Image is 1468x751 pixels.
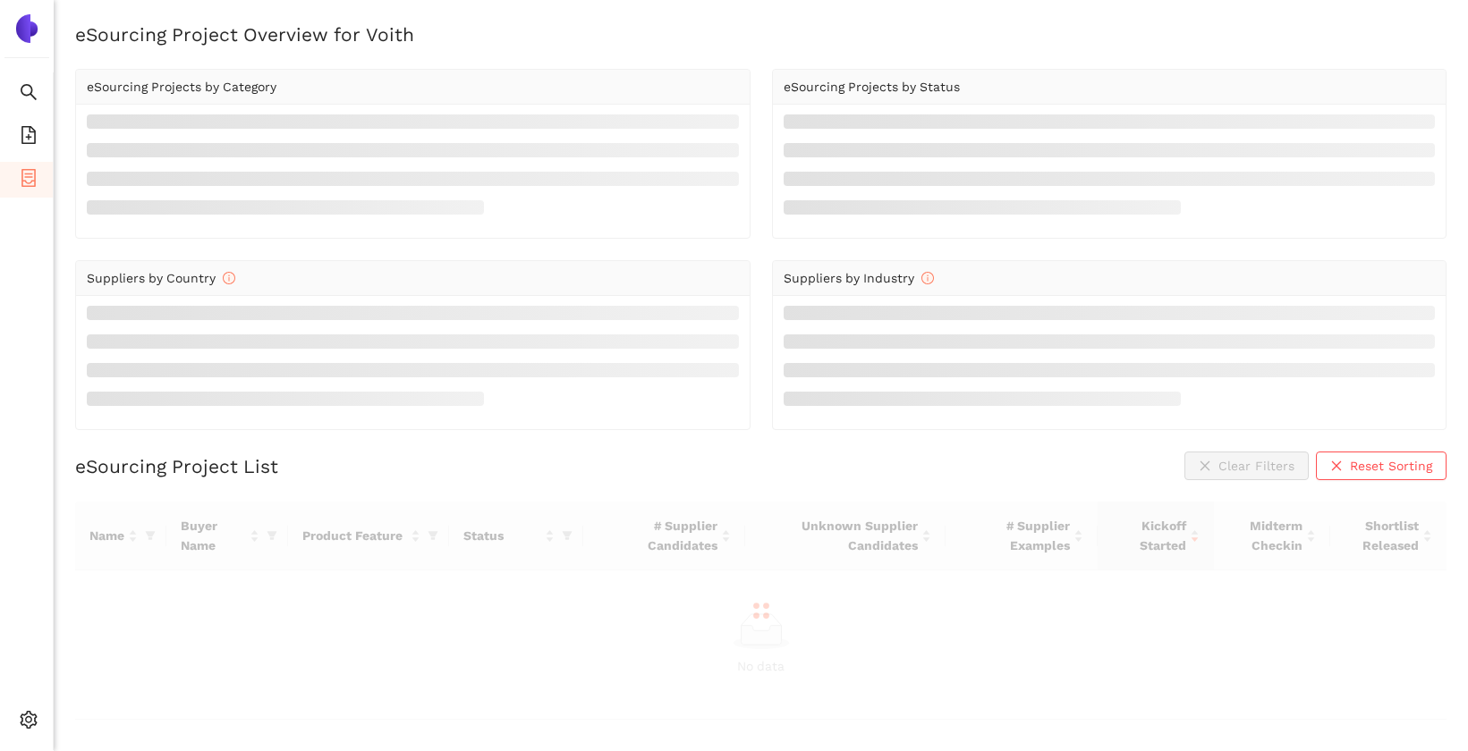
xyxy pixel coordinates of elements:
[784,271,934,285] span: Suppliers by Industry
[921,272,934,284] span: info-circle
[20,120,38,156] span: file-add
[75,453,278,479] h2: eSourcing Project List
[1316,451,1447,480] button: closeReset Sorting
[75,21,1447,47] h2: eSourcing Project Overview for Voith
[1350,456,1432,476] span: Reset Sorting
[20,705,38,740] span: setting
[20,77,38,113] span: search
[1184,451,1309,480] button: closeClear Filters
[223,272,235,284] span: info-circle
[784,80,960,94] span: eSourcing Projects by Status
[1330,460,1343,474] span: close
[20,163,38,198] span: container
[87,80,276,94] span: eSourcing Projects by Category
[87,271,235,285] span: Suppliers by Country
[13,14,41,43] img: Logo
